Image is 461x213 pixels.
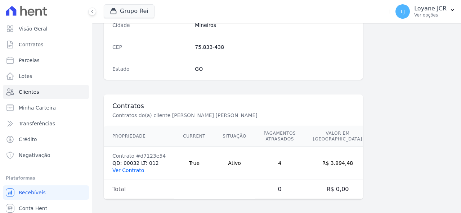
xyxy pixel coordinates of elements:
p: Ver opções [414,12,447,18]
span: Clientes [19,88,39,96]
td: 4 [255,147,304,180]
p: Contratos do(a) cliente [PERSON_NAME] [PERSON_NAME] [112,112,354,119]
dd: 75.833-438 [195,43,354,51]
dt: CEP [112,43,189,51]
span: Minha Carteira [19,104,56,111]
dd: Mineiros [195,22,354,29]
span: Crédito [19,136,37,143]
a: Crédito [3,132,89,147]
h3: Contratos [112,102,354,110]
th: Propriedade [104,126,174,147]
th: Current [174,126,214,147]
span: Contratos [19,41,43,48]
a: Negativação [3,148,89,162]
span: LJ [400,9,405,14]
span: Conta Hent [19,205,47,212]
dd: GO [195,65,354,73]
span: Lotes [19,73,32,80]
td: QD: 00032 LT: 012 [104,147,174,180]
p: Loyane JCR [414,5,447,12]
a: Lotes [3,69,89,83]
span: Recebíveis [19,189,46,196]
a: Minha Carteira [3,101,89,115]
td: Total [104,180,174,199]
th: Pagamentos Atrasados [255,126,304,147]
button: Grupo Rei [104,4,155,18]
div: Contrato #d7123e54 [112,152,166,159]
span: Visão Geral [19,25,48,32]
a: Clientes [3,85,89,99]
button: LJ Loyane JCR Ver opções [390,1,461,22]
a: Visão Geral [3,22,89,36]
td: R$ 3.994,48 [304,147,371,180]
a: Parcelas [3,53,89,68]
dt: Cidade [112,22,189,29]
dt: Estado [112,65,189,73]
a: Ver Contrato [112,167,144,173]
span: Transferências [19,120,55,127]
a: Transferências [3,116,89,131]
span: Negativação [19,152,50,159]
th: Situação [214,126,255,147]
td: Ativo [214,147,255,180]
div: Plataformas [6,174,86,182]
td: 0 [255,180,304,199]
span: Parcelas [19,57,40,64]
a: Recebíveis [3,185,89,200]
td: True [174,147,214,180]
a: Contratos [3,37,89,52]
td: R$ 0,00 [304,180,371,199]
th: Valor em [GEOGRAPHIC_DATA] [304,126,371,147]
